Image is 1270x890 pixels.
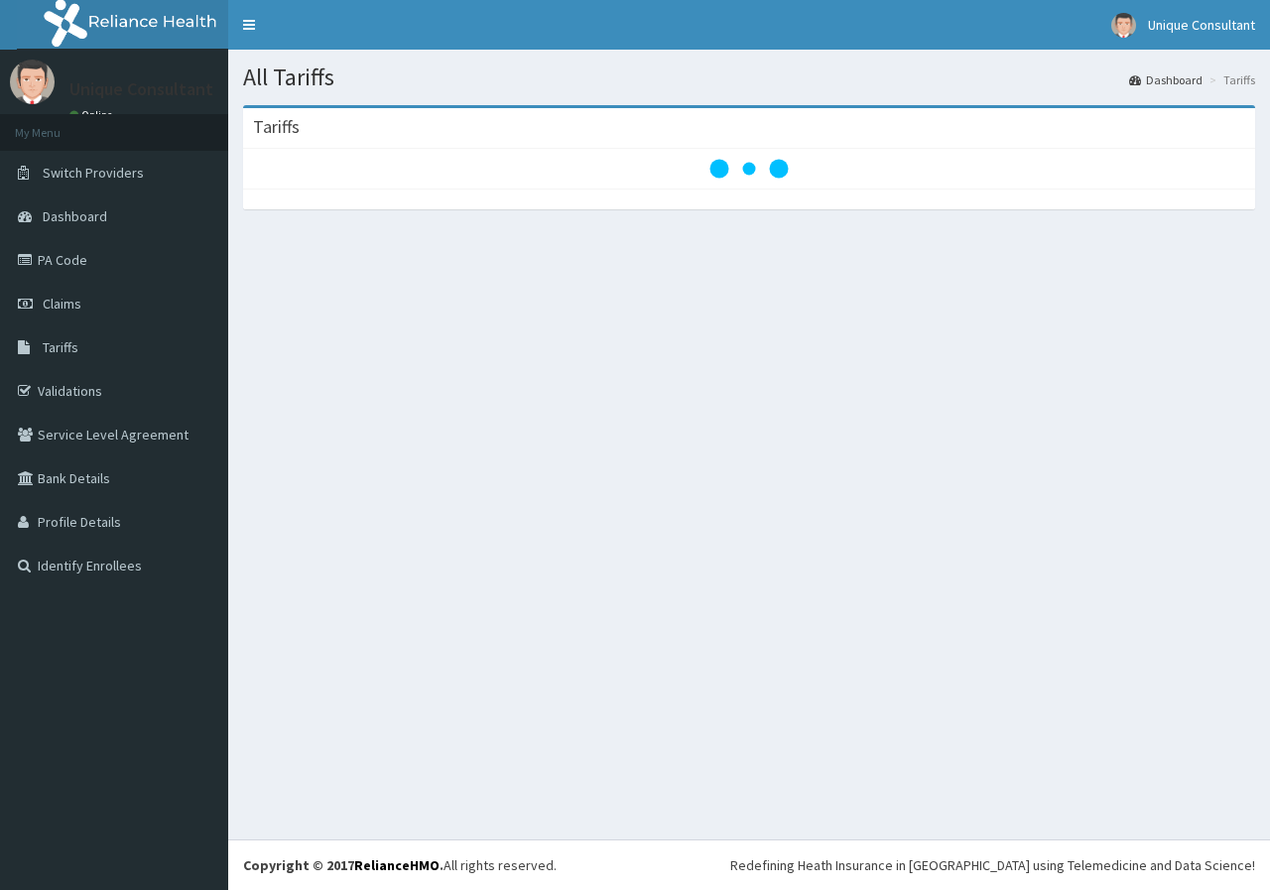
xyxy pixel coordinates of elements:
img: User Image [10,60,55,104]
span: Claims [43,295,81,313]
svg: audio-loading [709,129,789,208]
a: Dashboard [1129,71,1203,88]
span: Tariffs [43,338,78,356]
img: User Image [1111,13,1136,38]
div: Redefining Heath Insurance in [GEOGRAPHIC_DATA] using Telemedicine and Data Science! [730,855,1255,875]
span: Switch Providers [43,164,144,182]
a: Online [69,108,117,122]
h3: Tariffs [253,118,300,136]
span: Dashboard [43,207,107,225]
strong: Copyright © 2017 . [243,856,444,874]
span: Unique Consultant [1148,16,1255,34]
h1: All Tariffs [243,64,1255,90]
a: RelianceHMO [354,856,440,874]
p: Unique Consultant [69,80,213,98]
footer: All rights reserved. [228,839,1270,890]
li: Tariffs [1205,71,1255,88]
